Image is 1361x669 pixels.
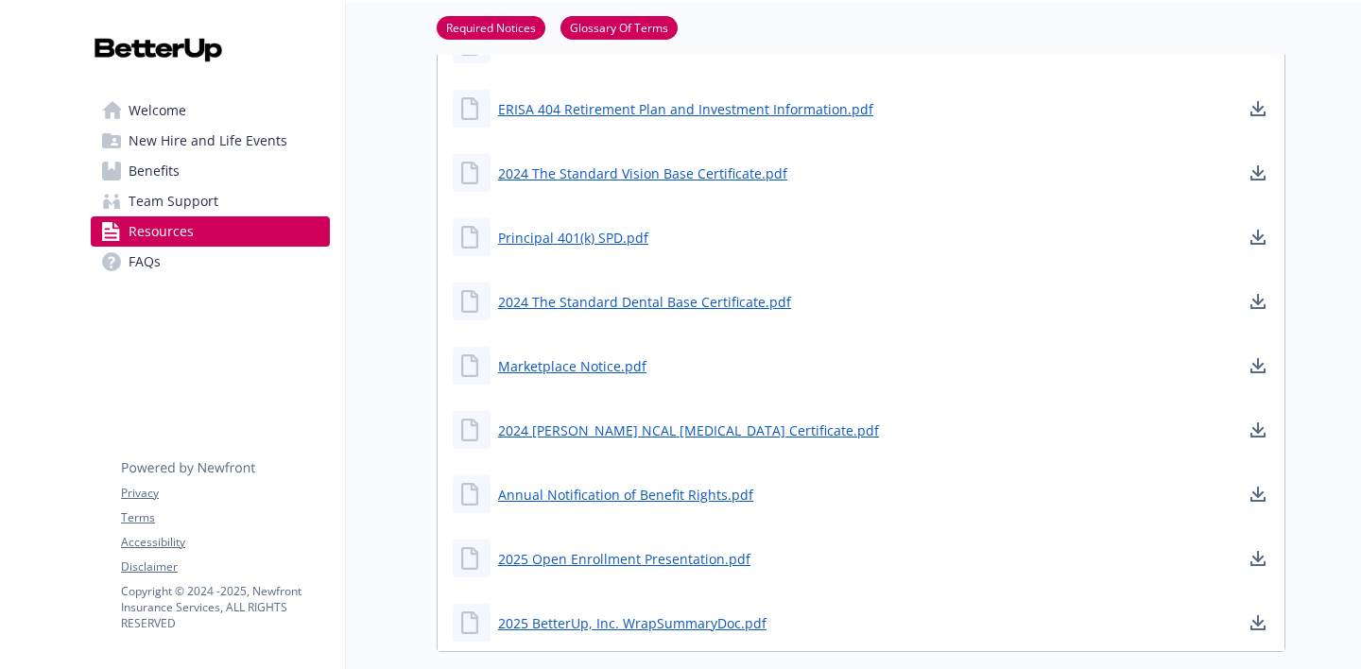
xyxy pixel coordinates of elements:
[1247,97,1269,120] a: download document
[91,216,330,247] a: Resources
[498,292,791,312] a: 2024 The Standard Dental Base Certificate.pdf
[498,613,767,633] a: 2025 BetterUp, Inc. WrapSummaryDoc.pdf
[129,95,186,126] span: Welcome
[129,156,180,186] span: Benefits
[1247,483,1269,506] a: download document
[498,485,753,505] a: Annual Notification of Benefit Rights.pdf
[121,534,329,551] a: Accessibility
[121,485,329,502] a: Privacy
[1247,354,1269,377] a: download document
[1247,547,1269,570] a: download document
[91,95,330,126] a: Welcome
[121,509,329,526] a: Terms
[129,186,218,216] span: Team Support
[91,156,330,186] a: Benefits
[129,247,161,277] span: FAQs
[129,126,287,156] span: New Hire and Life Events
[1247,162,1269,184] a: download document
[498,163,787,183] a: 2024 The Standard Vision Base Certificate.pdf
[91,126,330,156] a: New Hire and Life Events
[1247,419,1269,441] a: download document
[91,186,330,216] a: Team Support
[1247,290,1269,313] a: download document
[498,549,750,569] a: 2025 Open Enrollment Presentation.pdf
[1247,611,1269,634] a: download document
[91,247,330,277] a: FAQs
[498,228,648,248] a: Principal 401(k) SPD.pdf
[129,216,194,247] span: Resources
[121,558,329,575] a: Disclaimer
[498,99,873,119] a: ERISA 404 Retirement Plan and Investment Information.pdf
[437,18,545,36] a: Required Notices
[121,583,329,631] p: Copyright © 2024 - 2025 , Newfront Insurance Services, ALL RIGHTS RESERVED
[560,18,678,36] a: Glossary Of Terms
[1247,226,1269,249] a: download document
[498,356,646,376] a: Marketplace Notice.pdf
[498,420,879,440] a: 2024 [PERSON_NAME] NCAL [MEDICAL_DATA] Certificate.pdf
